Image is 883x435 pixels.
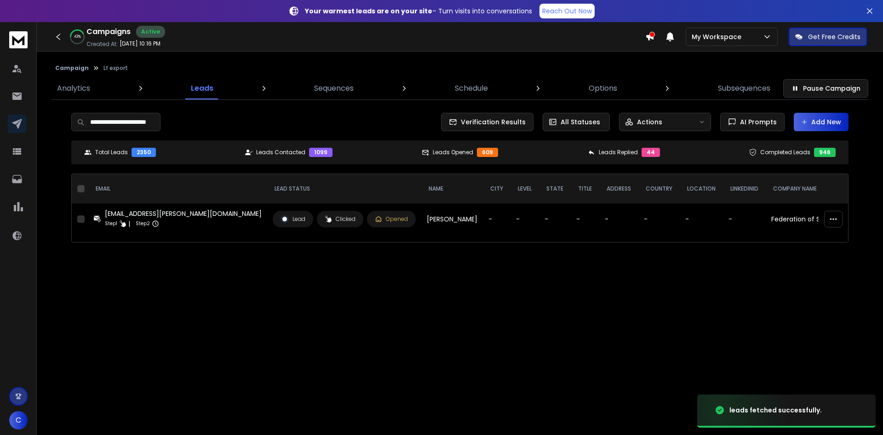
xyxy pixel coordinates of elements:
th: EMAIL [88,174,267,203]
td: - [571,203,599,235]
p: – Turn visits into conversations [305,6,532,16]
p: Leads Replied [599,149,638,156]
p: Lf export [103,64,128,72]
th: location [680,174,723,203]
a: Schedule [449,77,493,99]
a: Analytics [52,77,96,99]
th: state [539,174,571,203]
h1: Campaigns [86,26,131,37]
a: Reach Out Now [539,4,595,18]
p: Completed Leads [760,149,810,156]
td: - [723,203,766,235]
th: title [571,174,599,203]
p: Subsequences [718,83,770,94]
button: Get Free Credits [789,28,867,46]
a: Options [583,77,623,99]
div: 609 [477,148,498,157]
p: Actions [637,117,662,127]
button: AI Prompts [720,113,785,131]
button: C [9,411,28,429]
p: | [128,219,130,228]
p: Total Leads [95,149,128,156]
div: Active [136,26,165,38]
p: Get Free Credits [808,32,860,41]
span: AI Prompts [736,117,777,127]
p: Analytics [57,83,90,94]
p: 43 % [74,34,81,40]
th: city [483,174,510,203]
p: All Statuses [561,117,600,127]
div: Lead [281,215,305,223]
p: My Workspace [692,32,745,41]
th: Company Name [766,174,846,203]
th: address [599,174,638,203]
div: 946 [814,148,836,157]
div: Opened [375,215,408,223]
td: - [510,203,539,235]
p: Schedule [455,83,488,94]
td: - [539,203,571,235]
p: Created At: [86,41,118,48]
button: Verification Results [441,113,533,131]
p: Leads Contacted [256,149,305,156]
th: NAME [421,174,483,203]
strong: Your warmest leads are on your site [305,6,432,16]
p: Step 2 [136,219,150,228]
button: Add New [794,113,849,131]
p: Sequences [314,83,354,94]
p: Step 1 [105,219,117,228]
td: - [483,203,510,235]
th: LEAD STATUS [267,174,421,203]
p: Reach Out Now [542,6,592,16]
a: Leads [185,77,219,99]
p: Leads Opened [433,149,473,156]
span: Verification Results [457,117,526,127]
td: - [599,203,638,235]
div: 2350 [132,148,156,157]
td: - [680,203,723,235]
a: Subsequences [712,77,776,99]
div: [EMAIL_ADDRESS][PERSON_NAME][DOMAIN_NAME] [105,209,262,218]
th: country [638,174,680,203]
div: leads fetched successfully. [729,406,822,415]
button: Pause Campaign [783,79,868,98]
p: Leads [191,83,213,94]
th: level [510,174,539,203]
img: logo [9,31,28,48]
div: 44 [642,148,660,157]
div: Clicked [325,215,355,223]
p: Options [589,83,617,94]
td: [PERSON_NAME] [421,203,483,235]
button: Campaign [55,64,89,72]
td: Federation of Small Businesses [766,203,846,235]
td: - [638,203,680,235]
div: 1099 [309,148,333,157]
p: [DATE] 10:16 PM [120,40,161,47]
th: linkedinId [723,174,766,203]
a: Sequences [309,77,359,99]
